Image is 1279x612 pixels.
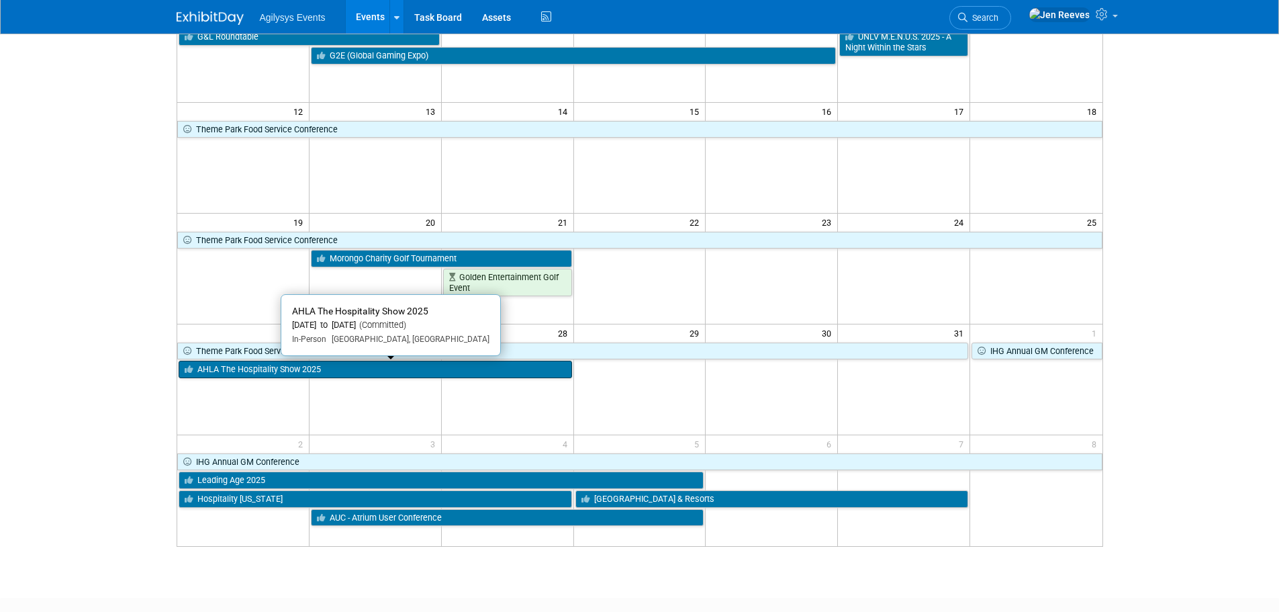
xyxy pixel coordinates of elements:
span: 12 [292,103,309,120]
span: AHLA The Hospitality Show 2025 [292,306,428,316]
span: Agilysys Events [260,12,326,23]
a: AHLA The Hospitality Show 2025 [179,361,572,378]
a: IHG Annual GM Conference [972,343,1102,360]
span: 15 [688,103,705,120]
span: 3 [429,435,441,452]
a: G&L Roundtable [179,28,440,46]
span: 13 [424,103,441,120]
span: 4 [561,435,573,452]
span: 19 [292,214,309,230]
span: 1 [1090,324,1102,341]
span: 16 [820,103,837,120]
a: Search [949,6,1011,30]
span: (Committed) [356,320,406,330]
span: 29 [688,324,705,341]
span: 30 [820,324,837,341]
span: 22 [688,214,705,230]
span: 31 [953,324,969,341]
div: [DATE] to [DATE] [292,320,489,331]
span: 23 [820,214,837,230]
span: Search [967,13,998,23]
span: 21 [557,214,573,230]
span: 28 [557,324,573,341]
span: 18 [1086,103,1102,120]
span: 6 [825,435,837,452]
a: Golden Entertainment Golf Event [443,269,572,296]
span: 2 [297,435,309,452]
a: Hospitality [US_STATE] [179,490,572,508]
span: [GEOGRAPHIC_DATA], [GEOGRAPHIC_DATA] [326,335,489,344]
img: Jen Reeves [1029,7,1090,22]
a: [GEOGRAPHIC_DATA] & Resorts [575,490,969,508]
span: 17 [953,103,969,120]
a: Theme Park Food Service Conference [177,121,1102,138]
a: AUC - Atrium User Conference [311,509,704,527]
a: G2E (Global Gaming Expo) [311,47,836,64]
a: UNLV M.E.N.U.S. 2025 - A Night Within the Stars [839,28,968,56]
a: Theme Park Food Service Conference [177,232,1102,249]
span: 20 [424,214,441,230]
a: IHG Annual GM Conference [177,453,1102,471]
span: 8 [1090,435,1102,452]
span: 5 [693,435,705,452]
span: 14 [557,103,573,120]
img: ExhibitDay [177,11,244,25]
span: 7 [957,435,969,452]
a: Leading Age 2025 [179,472,704,489]
span: 24 [953,214,969,230]
a: Theme Park Food Service Conference [177,343,969,360]
span: 25 [1086,214,1102,230]
a: Morongo Charity Golf Tournament [311,250,572,267]
span: In-Person [292,335,326,344]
